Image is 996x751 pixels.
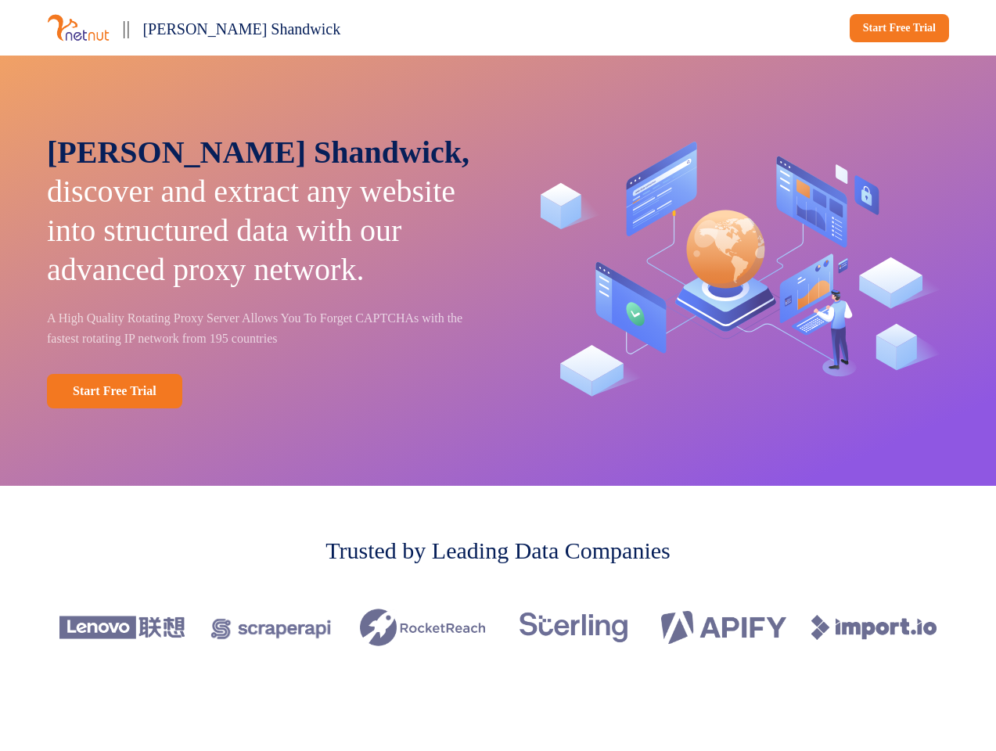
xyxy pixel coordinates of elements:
[47,308,476,349] p: A High Quality Rotating Proxy Server Allows You To Forget CAPTCHAs with the fastest rotating IP n...
[325,533,671,568] p: Trusted by Leading Data Companies
[47,374,182,408] a: Start Free Trial
[850,14,949,42] a: Start Free Trial
[142,20,340,38] span: [PERSON_NAME] Shandwick
[122,13,130,43] p: ||
[47,133,476,289] p: discover and extract any website into structured data with our advanced proxy network.
[47,135,469,170] span: [PERSON_NAME] Shandwick,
